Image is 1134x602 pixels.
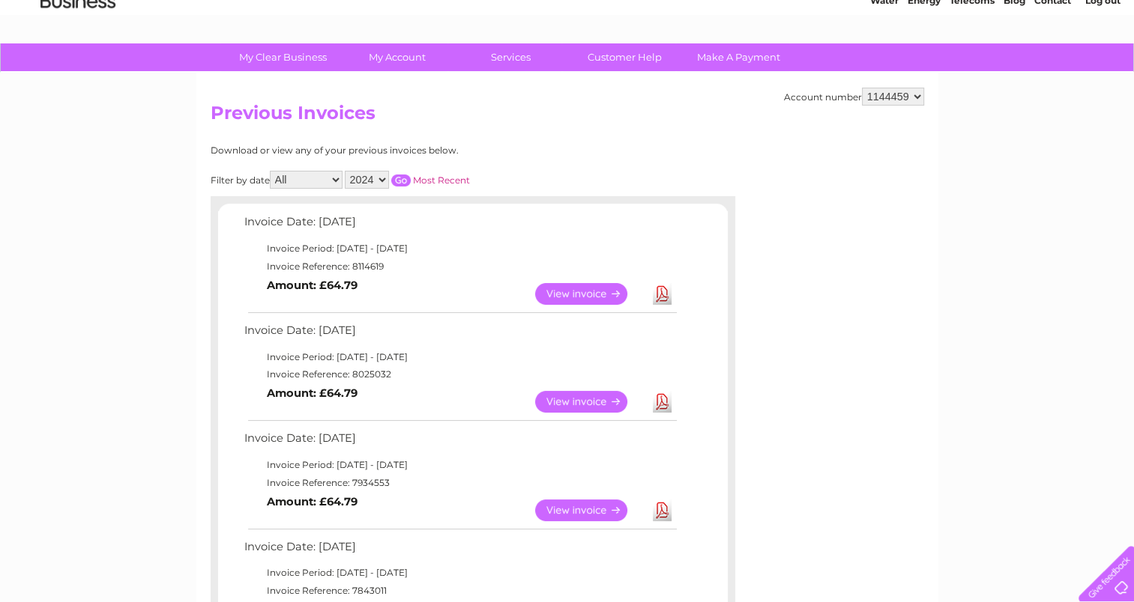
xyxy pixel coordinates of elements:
[449,43,573,71] a: Services
[221,43,345,71] a: My Clear Business
[653,283,672,305] a: Download
[241,212,679,240] td: Invoice Date: [DATE]
[950,64,995,75] a: Telecoms
[241,582,679,600] td: Invoice Reference: 7843011
[211,145,604,156] div: Download or view any of your previous invoices below.
[653,391,672,413] a: Download
[267,386,358,400] b: Amount: £64.79
[1085,64,1120,75] a: Log out
[1034,64,1071,75] a: Contact
[267,279,358,292] b: Amount: £64.79
[241,365,679,383] td: Invoice Reference: 8025032
[535,391,645,413] a: View
[870,64,899,75] a: Water
[535,499,645,521] a: View
[851,7,955,26] a: 0333 014 3131
[241,240,679,258] td: Invoice Period: [DATE] - [DATE]
[784,88,924,106] div: Account number
[563,43,687,71] a: Customer Help
[908,64,941,75] a: Energy
[241,456,679,474] td: Invoice Period: [DATE] - [DATE]
[653,499,672,521] a: Download
[677,43,800,71] a: Make A Payment
[1004,64,1025,75] a: Blog
[267,495,358,508] b: Amount: £64.79
[535,283,645,305] a: View
[211,103,924,131] h2: Previous Invoices
[413,174,470,186] a: Most Recent
[211,171,604,189] div: Filter by date
[214,8,922,73] div: Clear Business is a trading name of Verastar Limited (registered in [GEOGRAPHIC_DATA] No. 3667643...
[241,348,679,366] td: Invoice Period: [DATE] - [DATE]
[241,564,679,582] td: Invoice Period: [DATE] - [DATE]
[241,428,679,456] td: Invoice Date: [DATE]
[241,258,679,276] td: Invoice Reference: 8114619
[40,39,116,85] img: logo.png
[335,43,459,71] a: My Account
[241,474,679,492] td: Invoice Reference: 7934553
[241,320,679,348] td: Invoice Date: [DATE]
[241,537,679,565] td: Invoice Date: [DATE]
